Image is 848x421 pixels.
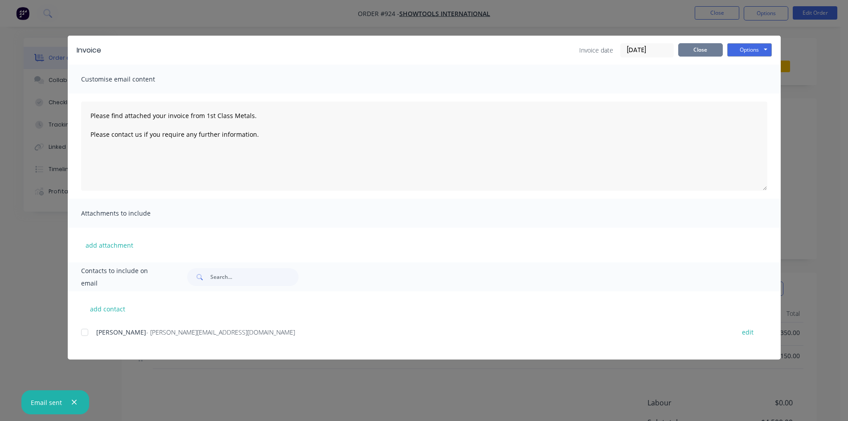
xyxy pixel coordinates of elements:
div: Invoice [77,45,101,56]
input: Search... [210,268,299,286]
button: Close [678,43,723,57]
span: Invoice date [579,45,613,55]
span: Attachments to include [81,207,179,220]
button: edit [737,326,759,338]
span: Contacts to include on email [81,265,165,290]
span: [PERSON_NAME] [96,328,146,336]
button: add attachment [81,238,138,252]
button: add contact [81,302,135,315]
textarea: Please find attached your invoice from 1st Class Metals. Please contact us if you require any fur... [81,102,767,191]
button: Options [727,43,772,57]
span: - [PERSON_NAME][EMAIL_ADDRESS][DOMAIN_NAME] [146,328,295,336]
div: Email sent [31,398,62,407]
span: Customise email content [81,73,179,86]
